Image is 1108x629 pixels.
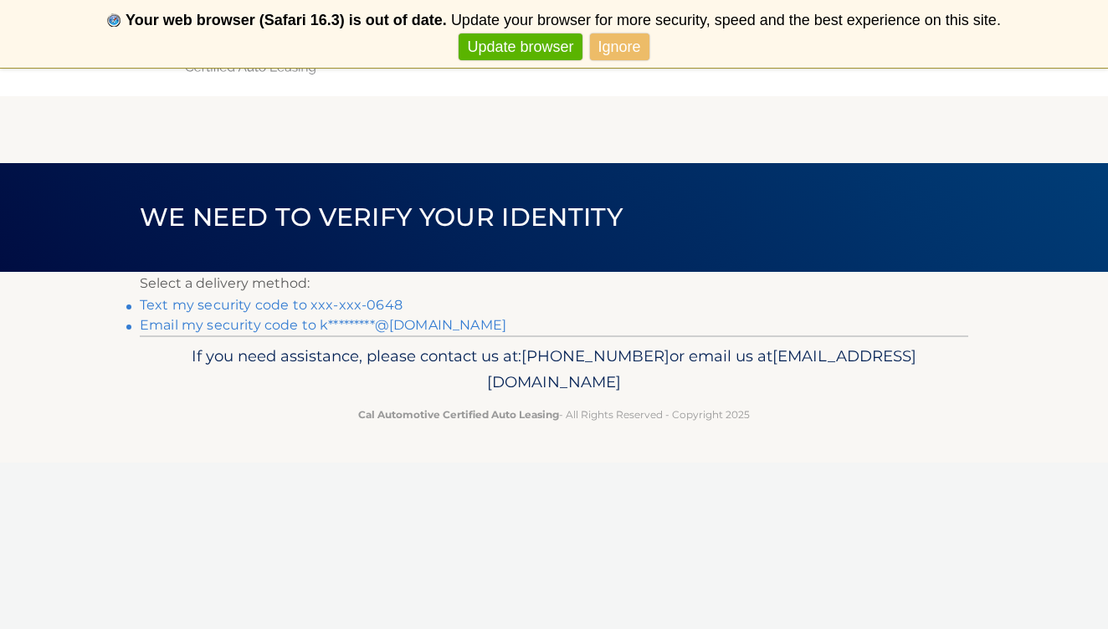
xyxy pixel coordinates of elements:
a: Text my security code to xxx-xxx-0648 [140,297,403,313]
a: Email my security code to k*********@[DOMAIN_NAME] [140,317,506,333]
a: Update browser [459,33,582,61]
b: Your web browser (Safari 16.3) is out of date. [126,12,447,28]
p: Select a delivery method: [140,272,968,295]
a: Ignore [590,33,649,61]
span: Update your browser for more security, speed and the best experience on this site. [451,12,1001,28]
span: We need to verify your identity [140,202,623,233]
span: [PHONE_NUMBER] [521,346,669,366]
p: - All Rights Reserved - Copyright 2025 [151,406,957,423]
p: If you need assistance, please contact us at: or email us at [151,343,957,396]
strong: Cal Automotive Certified Auto Leasing [358,408,559,421]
